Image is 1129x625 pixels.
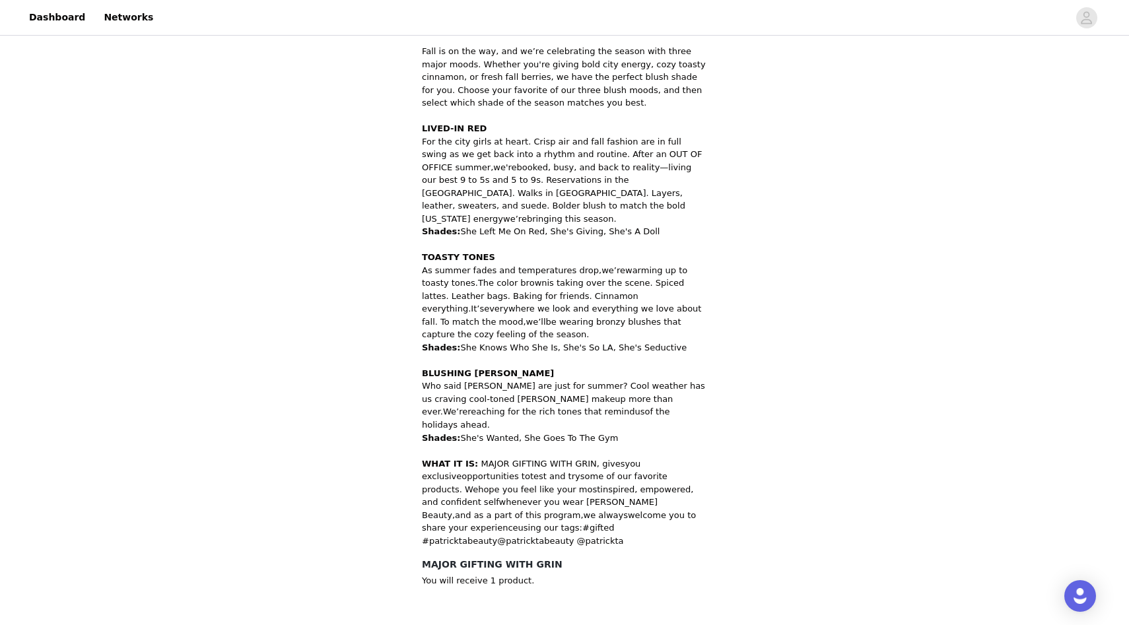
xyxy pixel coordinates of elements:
[460,484,462,494] span: .
[580,523,582,533] span: :
[582,523,590,533] span: #
[503,214,527,224] span: we’re
[625,459,640,469] span: you
[422,523,629,546] span: perience
[605,407,635,416] span: remind
[443,407,467,416] span: We’re
[422,304,701,327] span: everywhere we look and everything we love about fall. To match the mood,
[518,523,575,533] span: using our tag
[422,137,702,172] span: For the city girls at heart. Crisp air and fall fashion are in full swing as we get back into a r...
[422,433,460,443] strong: Shades:
[441,497,499,507] span: confident self
[465,484,473,494] span: W
[422,536,429,546] span: #
[422,471,667,494] span: some of our favorite products
[422,407,669,430] span: of the holidays ahead.
[422,368,554,378] span: BLUSHING [PERSON_NAME]
[527,214,617,224] span: bringing this season.
[422,278,684,313] span: is taking over the scene. Spiced lattes. Leather bags. Baking for friends. Cinnamon everything.
[481,459,596,469] span: MAJOR GIFTING WITH GRIN
[422,558,707,572] h4: MAJOR GIFTING WITH GRIN
[1080,7,1093,28] div: avatar
[422,162,691,224] span: booked, busy, and back to reality—living our best 9 to 5s and 5 to 9s. Reservations in the [GEOGR...
[422,225,707,238] p: She Left Me On Red, She's Giving, She's A Doll
[577,536,624,546] span: @patrickta
[530,471,580,481] span: test and try
[422,459,478,469] strong: WHAT IT IS:
[422,226,460,236] strong: Shades:
[422,45,707,110] p: Fall is on the way, and we’re celebrating the season with three major moods. Whether you're givin...
[493,162,516,172] span: we're
[1064,580,1096,612] div: Open Intercom Messenger
[467,407,601,416] span: reaching for the rich tones that
[471,304,484,313] span: It’s
[455,510,471,520] span: and
[601,265,625,275] span: we’re
[422,343,460,352] strong: Shades:
[422,123,487,133] span: LIVED-IN RED
[590,523,615,533] span: gifted
[478,484,600,494] span: hope you feel like your most
[575,523,580,533] span: s
[474,510,581,520] span: as a part of this program
[422,265,601,275] span: As summer fades and temperatures drop,
[440,407,443,416] span: .
[602,459,625,469] span: gives
[96,3,161,32] a: Networks
[422,381,705,416] span: Who said [PERSON_NAME] are just for summer? Cool weather has us craving cool-toned [PERSON_NAME] ...
[422,432,707,445] p: She's Wanted, She Goes To The Gym
[422,497,658,520] span: whenever you wear [PERSON_NAME] Beauty,
[462,471,530,481] span: opportunities to
[473,484,478,494] span: e
[526,317,546,327] span: we’ll
[21,3,93,32] a: Dashboard
[634,407,644,416] span: us
[422,341,707,354] p: She Knows Who She Is, She's So LA, She's Seductive
[597,459,599,469] span: ,
[422,471,462,481] span: exclusive
[580,510,583,520] span: ,
[584,510,628,520] span: we always
[422,574,707,587] p: You will receive 1 product.
[422,317,681,340] span: be wearing bronzy blushes that capture the cozy feeling of the season.
[497,536,574,546] span: @patricktabeauty
[422,252,495,262] span: TOASTY TONES
[429,536,497,546] span: patricktabeauty
[478,278,547,288] span: The color brown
